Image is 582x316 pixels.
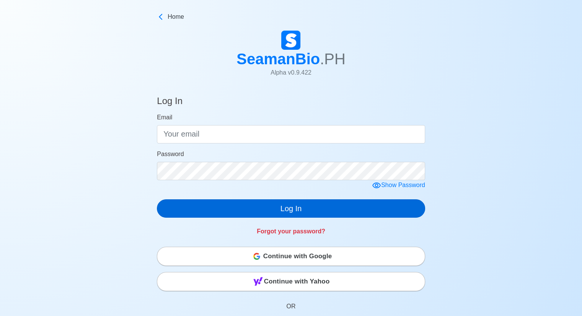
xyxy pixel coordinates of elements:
span: Continue with Yahoo [264,274,330,289]
div: Show Password [372,181,425,190]
p: OR [157,293,425,314]
a: Forgot your password? [257,228,325,235]
h4: Log In [157,96,183,110]
span: .PH [320,50,346,67]
button: Continue with Google [157,247,425,266]
h1: SeamanBio [236,50,346,68]
button: Log In [157,199,425,218]
span: Continue with Google [263,249,332,264]
img: Logo [281,31,300,50]
p: Alpha v 0.9.422 [236,68,346,77]
a: Home [157,12,425,21]
span: Password [157,151,184,157]
input: Your email [157,125,425,143]
a: SeamanBio.PHAlpha v0.9.422 [236,31,346,83]
span: Home [168,12,184,21]
span: Email [157,114,172,121]
button: Continue with Yahoo [157,272,425,291]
